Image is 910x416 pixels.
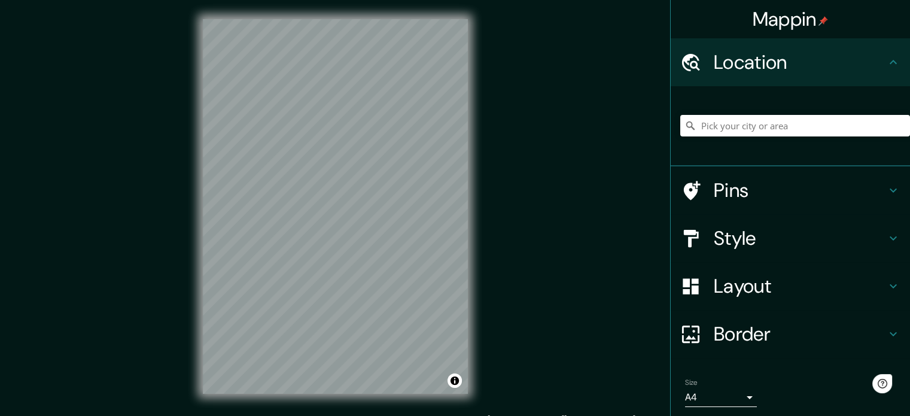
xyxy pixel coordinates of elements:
div: Style [671,214,910,262]
label: Size [685,378,698,388]
div: Pins [671,166,910,214]
input: Pick your city or area [680,115,910,136]
button: Toggle attribution [448,374,462,388]
canvas: Map [203,19,468,394]
iframe: Help widget launcher [804,369,897,403]
div: Location [671,38,910,86]
h4: Style [714,226,886,250]
div: Layout [671,262,910,310]
div: A4 [685,388,757,407]
h4: Location [714,50,886,74]
h4: Border [714,322,886,346]
h4: Pins [714,178,886,202]
h4: Layout [714,274,886,298]
h4: Mappin [753,7,829,31]
div: Border [671,310,910,358]
img: pin-icon.png [818,16,828,26]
